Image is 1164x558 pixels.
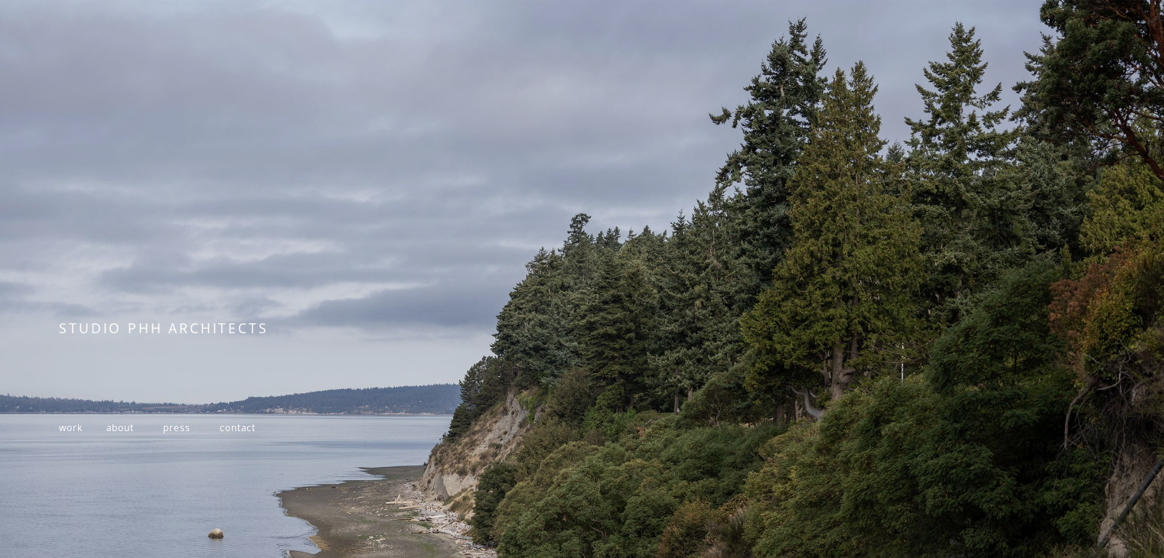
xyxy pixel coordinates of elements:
a: press [163,421,190,434]
a: contact [220,421,256,434]
a: work [59,421,82,434]
a: about [106,421,134,434]
span: STUDIO PHH ARCHITECTS [59,319,268,337]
